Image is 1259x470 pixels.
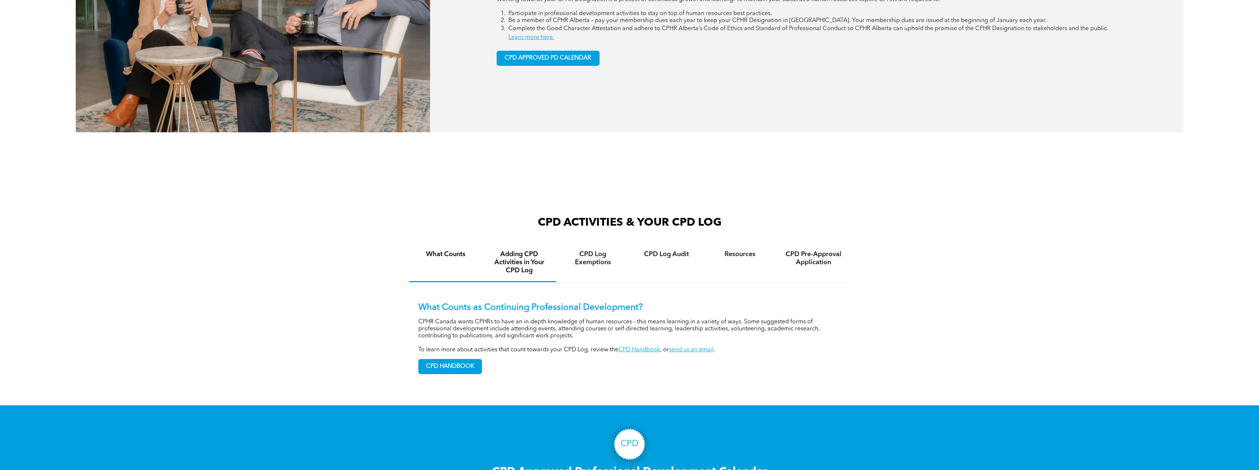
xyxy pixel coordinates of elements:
[508,18,1047,24] span: Be a member of CPHR Alberta – pay your membership dues each year to keep your CPHR Designation in...
[418,319,841,340] p: CPHR Canada wants CPHRs to have an in-depth knowledge of human resources – this means learning in...
[497,51,600,66] a: CPD APPROVED PD CALENDAR
[618,347,660,353] a: CPD Handbook
[418,302,841,313] p: What Counts as Continuing Professional Development?
[418,359,482,374] a: CPD HANDBOOK
[669,347,713,353] a: send us an email
[508,35,554,40] a: Learn more here.
[710,250,770,258] h4: Resources
[508,11,772,17] span: Participate in professional development activities to stay on top of human resources best practices.
[418,347,841,354] p: To learn more about activities that count towards your CPD Log, review the , or .
[783,250,844,266] h4: CPD Pre-Approval Application
[620,439,639,449] h3: CPD
[505,55,591,62] span: CPD APPROVED PD CALENDAR
[416,250,476,258] h4: What Counts
[508,26,1108,32] span: Complete the Good Character Attestation and adhere to CPHR Alberta’s Code of Ethics and Standard ...
[563,250,623,266] h4: CPD Log Exemptions
[538,217,722,228] span: CPD ACTIVITIES & YOUR CPD LOG
[489,250,550,275] h4: Adding CPD Activities in Your CPD Log
[419,359,482,374] span: CPD HANDBOOK
[636,250,697,258] h4: CPD Log Audit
